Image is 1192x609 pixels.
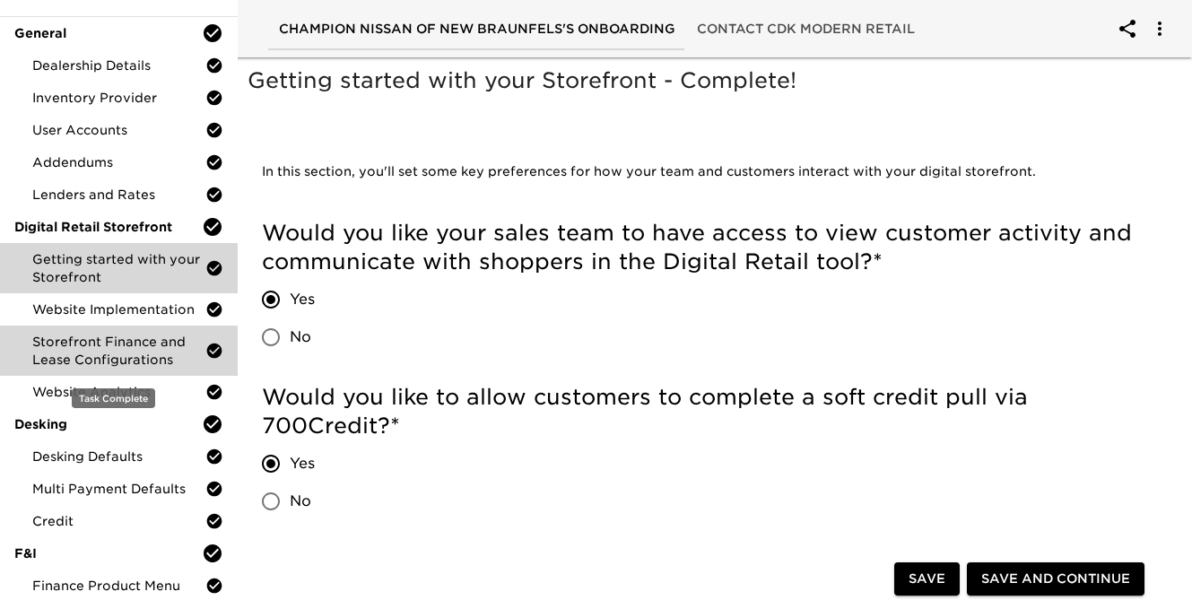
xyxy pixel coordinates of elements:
span: Desking [14,415,202,433]
span: Multi Payment Defaults [32,480,205,498]
span: Contact CDK Modern Retail [697,18,915,40]
h5: Would you like to allow customers to complete a soft credit pull via 700Credit? [262,383,1152,440]
span: Lenders and Rates [32,186,205,204]
button: account of current user [1138,7,1181,50]
button: Save [894,562,960,596]
span: Dealership Details [32,57,205,74]
span: Getting started with your Storefront [32,250,205,286]
span: Addendums [32,153,205,171]
span: No [290,326,311,348]
span: General [14,24,202,42]
span: Digital Retail Storefront [14,218,202,236]
span: Save [909,568,945,590]
span: Website Analytics [32,383,205,401]
span: Desking Defaults [32,448,205,465]
span: Inventory Provider [32,89,205,107]
h5: Would you like your sales team to have access to view customer activity and communicate with shop... [262,219,1152,276]
button: account of current user [1106,7,1149,50]
span: Champion Nissan of New Braunfels's Onboarding [279,18,675,40]
span: Credit [32,512,205,530]
p: In this section, you'll set some key preferences for how your team and customers interact with yo... [262,163,1138,181]
span: F&I [14,544,202,562]
span: Finance Product Menu [32,577,205,595]
span: Yes [290,453,315,474]
span: Storefront Finance and Lease Configurations [32,333,205,369]
span: Yes [290,289,315,310]
span: Website Implementation [32,300,205,318]
span: Save and Continue [981,568,1130,590]
h5: Getting started with your Storefront - Complete! [248,66,1166,95]
span: User Accounts [32,121,205,139]
button: Save and Continue [967,562,1144,596]
span: No [290,491,311,512]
